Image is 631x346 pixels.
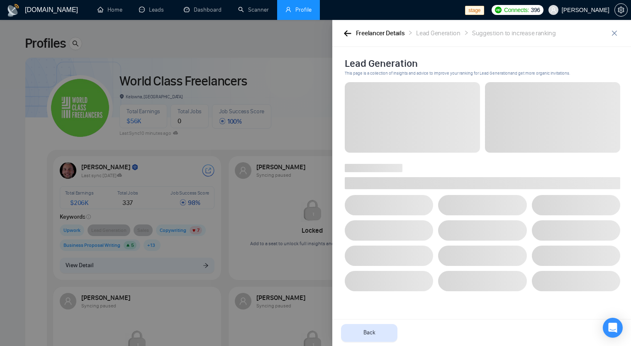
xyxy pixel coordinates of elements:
[345,70,620,77] span: This page is a collection of insights and advice to improve your ranking for Lead Generation and ...
[345,57,620,70] h2: Lead Generation
[295,6,312,13] span: Profile
[551,7,556,13] span: user
[495,7,502,13] img: upwork-logo.png
[285,7,291,12] span: user
[614,3,628,17] button: setting
[408,30,413,35] span: right
[363,328,375,337] span: Back
[531,5,540,15] span: 396
[464,30,469,35] span: right
[416,28,460,39] div: Lead Generation
[238,6,269,13] a: searchScanner
[615,7,627,13] span: setting
[341,324,397,342] button: Back
[184,6,222,13] a: dashboardDashboard
[7,4,20,17] img: logo
[472,28,556,39] div: Suggestion to increase ranking
[504,5,529,15] span: Connects:
[603,318,623,338] div: Open Intercom Messenger
[608,27,621,40] button: close
[608,30,621,37] span: close
[139,6,167,13] a: messageLeads
[97,6,122,13] a: homeHome
[356,28,405,39] div: Freelancer Details
[465,6,484,15] span: stage
[614,7,628,13] a: setting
